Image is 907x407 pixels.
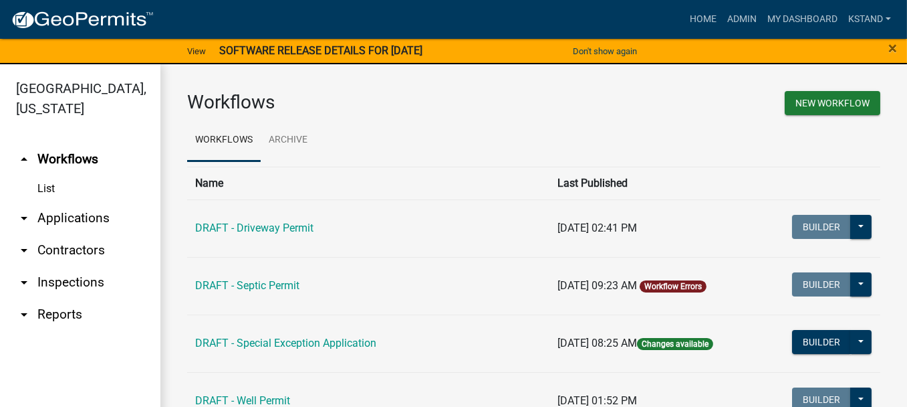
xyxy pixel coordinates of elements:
[792,272,851,297] button: Builder
[16,307,32,323] i: arrow_drop_down
[644,282,702,291] a: Workflow Errors
[187,91,524,114] h3: Workflows
[557,222,637,234] span: [DATE] 02:41 PM
[557,279,637,292] span: [DATE] 09:23 AM
[792,215,851,239] button: Builder
[888,39,897,58] span: ×
[195,279,299,292] a: DRAFT - Septic Permit
[722,7,762,32] a: Admin
[195,394,290,407] a: DRAFT - Well Permit
[187,167,549,199] th: Name
[16,274,32,291] i: arrow_drop_down
[637,338,713,350] span: Changes available
[182,40,211,62] a: View
[557,337,637,349] span: [DATE] 08:25 AM
[549,167,783,199] th: Last Published
[762,7,843,32] a: My Dashboard
[684,7,722,32] a: Home
[792,330,851,354] button: Builder
[16,151,32,167] i: arrow_drop_up
[843,7,896,32] a: kstand
[785,91,880,115] button: New Workflow
[888,40,897,56] button: Close
[219,44,422,57] strong: SOFTWARE RELEASE DETAILS FOR [DATE]
[195,337,376,349] a: DRAFT - Special Exception Application
[557,394,637,407] span: [DATE] 01:52 PM
[16,210,32,226] i: arrow_drop_down
[195,222,313,234] a: DRAFT - Driveway Permit
[187,119,261,162] a: Workflows
[261,119,315,162] a: Archive
[16,242,32,258] i: arrow_drop_down
[567,40,642,62] button: Don't show again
